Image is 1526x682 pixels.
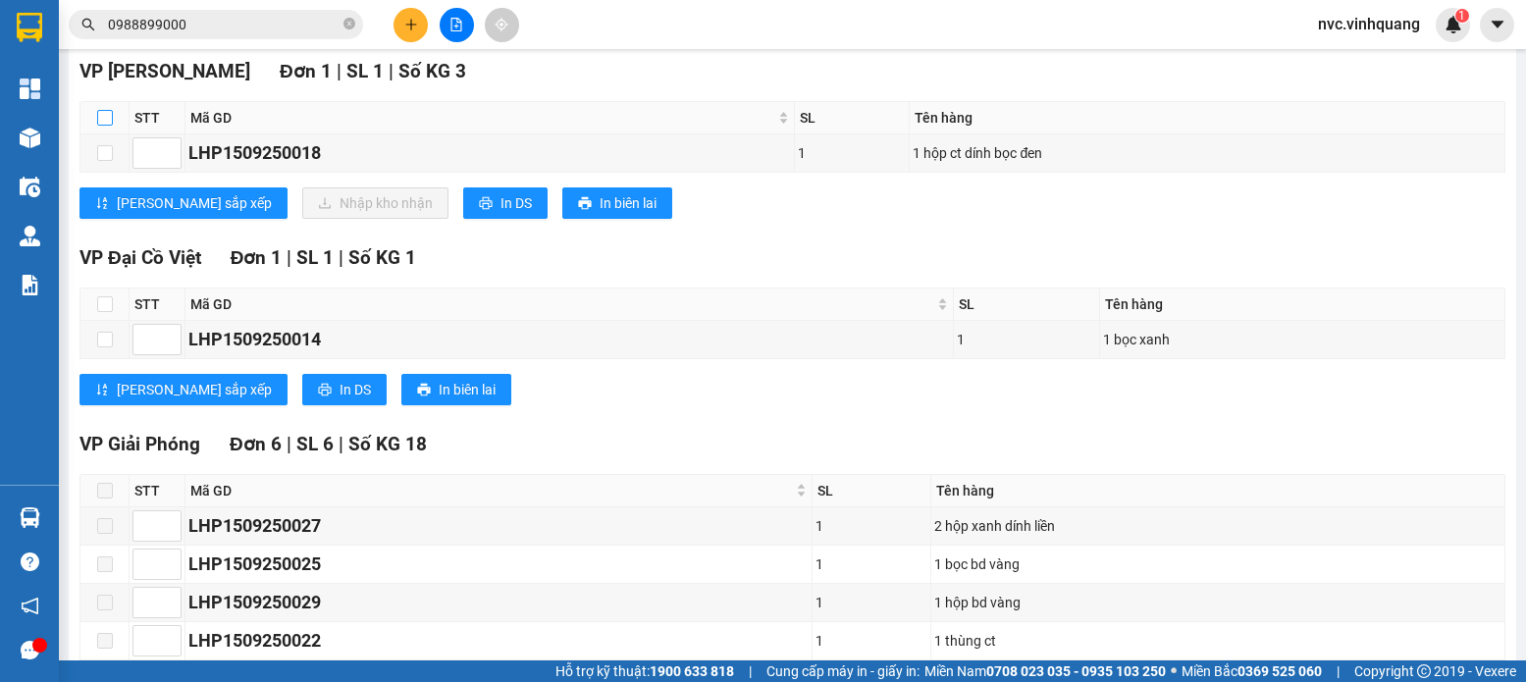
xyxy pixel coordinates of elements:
[130,475,185,507] th: STT
[21,597,39,615] span: notification
[562,187,672,219] button: printerIn biên lai
[463,187,548,219] button: printerIn DS
[913,142,1501,164] div: 1 hộp ct dính bọc đen
[20,177,40,197] img: warehouse-icon
[401,374,511,405] button: printerIn biên lai
[188,512,809,540] div: LHP1509250027
[1171,667,1177,675] span: ⚪️
[130,289,185,321] th: STT
[339,246,343,269] span: |
[954,289,1100,321] th: SL
[934,592,1501,613] div: 1 hộp bd vàng
[130,102,185,134] th: STT
[348,246,416,269] span: Số KG 1
[340,379,371,400] span: In DS
[202,58,361,79] strong: PHIẾU GỬI HÀNG
[192,104,241,119] span: Website
[185,507,813,546] td: LHP1509250027
[931,475,1505,507] th: Tên hàng
[79,60,250,82] span: VP [PERSON_NAME]
[21,30,113,123] img: logo
[795,102,911,134] th: SL
[1337,660,1340,682] span: |
[816,592,927,613] div: 1
[230,433,282,455] span: Đơn 6
[1480,8,1514,42] button: caret-down
[479,196,493,212] span: printer
[343,18,355,29] span: close-circle
[148,33,415,54] strong: CÔNG TY TNHH VĨNH QUANG
[957,329,1096,350] div: 1
[190,107,774,129] span: Mã GD
[95,383,109,398] span: sort-ascending
[188,326,950,353] div: LHP1509250014
[296,433,334,455] span: SL 6
[449,18,463,31] span: file-add
[398,60,466,82] span: Số KG 3
[578,196,592,212] span: printer
[79,246,201,269] span: VP Đại Cồ Việt
[934,553,1501,575] div: 1 bọc bd vàng
[20,275,40,295] img: solution-icon
[816,553,927,575] div: 1
[934,630,1501,652] div: 1 thùng ct
[600,192,657,214] span: In biên lai
[185,134,795,173] td: LHP1509250018
[766,660,920,682] span: Cung cấp máy in - giấy in:
[117,192,272,214] span: [PERSON_NAME] sắp xếp
[79,187,288,219] button: sort-ascending[PERSON_NAME] sắp xếp
[394,8,428,42] button: plus
[20,507,40,528] img: warehouse-icon
[20,128,40,148] img: warehouse-icon
[650,663,734,679] strong: 1900 633 818
[185,546,813,584] td: LHP1509250025
[934,515,1501,537] div: 2 hộp xanh dính liền
[555,660,734,682] span: Hỗ trợ kỹ thuật:
[20,79,40,99] img: dashboard-icon
[343,16,355,34] span: close-circle
[79,433,200,455] span: VP Giải Phóng
[1445,16,1462,33] img: icon-new-feature
[190,293,933,315] span: Mã GD
[190,480,792,501] span: Mã GD
[188,551,809,578] div: LHP1509250025
[485,8,519,42] button: aim
[287,433,291,455] span: |
[117,379,272,400] span: [PERSON_NAME] sắp xếp
[1489,16,1506,33] span: caret-down
[346,60,384,82] span: SL 1
[440,8,474,42] button: file-add
[296,246,334,269] span: SL 1
[404,18,418,31] span: plus
[188,627,809,655] div: LHP1509250022
[287,246,291,269] span: |
[798,142,907,164] div: 1
[495,18,508,31] span: aim
[816,630,927,652] div: 1
[816,515,927,537] div: 1
[280,60,332,82] span: Đơn 1
[108,14,340,35] input: Tìm tên, số ĐT hoặc mã đơn
[318,383,332,398] span: printer
[749,660,752,682] span: |
[924,660,1166,682] span: Miền Nam
[231,246,283,269] span: Đơn 1
[21,552,39,571] span: question-circle
[21,641,39,659] span: message
[1182,660,1322,682] span: Miền Bắc
[986,663,1166,679] strong: 0708 023 035 - 0935 103 250
[1103,329,1501,350] div: 1 bọc xanh
[1455,9,1469,23] sup: 1
[192,101,370,120] strong: : [DOMAIN_NAME]
[302,374,387,405] button: printerIn DS
[1100,289,1505,321] th: Tên hàng
[185,584,813,622] td: LHP1509250029
[81,18,95,31] span: search
[188,139,791,167] div: LHP1509250018
[389,60,394,82] span: |
[813,475,931,507] th: SL
[185,622,813,660] td: LHP1509250022
[95,196,109,212] span: sort-ascending
[337,60,342,82] span: |
[17,13,42,42] img: logo-vxr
